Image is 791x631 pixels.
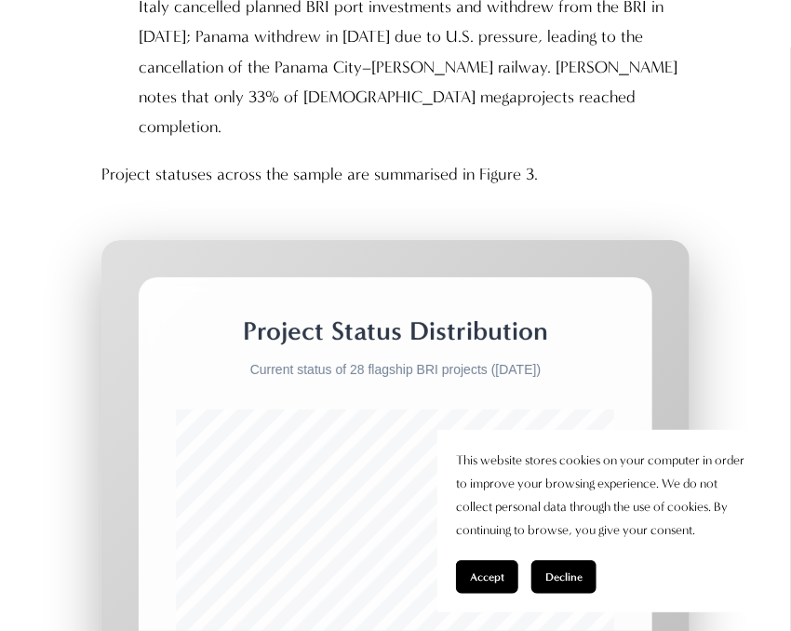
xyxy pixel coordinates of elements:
p: Project statuses across the sample are summarised in Figure 3. [101,160,689,190]
span: Decline [545,571,583,584]
section: Cookie banner [437,430,772,613]
button: Accept [456,560,518,594]
p: Current status of 28 flagship BRI projects ([DATE]) [176,358,614,382]
span: Accept [470,571,504,584]
p: This website stores cookies on your computer in order to improve your browsing experience. We do ... [456,449,754,543]
button: Decline [531,560,597,594]
h2: Project Status Distribution [176,315,614,348]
